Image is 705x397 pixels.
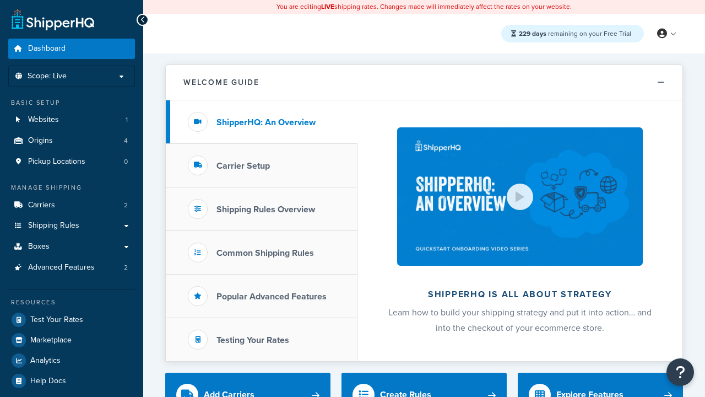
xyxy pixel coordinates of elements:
[30,356,61,366] span: Analytics
[126,115,128,125] span: 1
[124,136,128,146] span: 4
[519,29,631,39] span: remaining on your Free Trial
[519,29,546,39] strong: 229 days
[8,39,135,59] a: Dashboard
[8,152,135,172] li: Pickup Locations
[124,157,128,167] span: 0
[8,152,135,172] a: Pickup Locations0
[124,201,128,210] span: 2
[30,336,72,345] span: Marketplace
[28,115,59,125] span: Websites
[8,257,135,278] a: Advanced Features2
[28,136,53,146] span: Origins
[8,371,135,391] a: Help Docs
[8,216,135,236] a: Shipping Rules
[321,2,334,12] b: LIVE
[8,195,135,216] li: Carriers
[216,292,327,302] h3: Popular Advanced Features
[8,110,135,130] li: Websites
[216,117,316,127] h3: ShipperHQ: An Overview
[8,330,135,350] a: Marketplace
[8,257,135,278] li: Advanced Features
[30,315,83,325] span: Test Your Rates
[397,127,643,266] img: ShipperHQ is all about strategy
[28,44,66,53] span: Dashboard
[8,98,135,108] div: Basic Setup
[216,205,315,214] h3: Shipping Rules Overview
[166,65,682,100] button: Welcome Guide
[8,131,135,151] li: Origins
[387,289,653,299] h2: ShipperHQ is all about strategy
[8,131,135,151] a: Origins4
[28,157,85,167] span: Pickup Locations
[28,72,67,81] span: Scope: Live
[8,110,135,130] a: Websites1
[183,78,259,87] h2: Welcome Guide
[28,221,79,230] span: Shipping Rules
[28,242,50,251] span: Boxes
[216,161,270,171] h3: Carrier Setup
[8,195,135,216] a: Carriers2
[216,248,314,258] h3: Common Shipping Rules
[8,310,135,330] a: Test Your Rates
[8,237,135,257] a: Boxes
[28,201,55,210] span: Carriers
[8,298,135,307] div: Resources
[8,183,135,192] div: Manage Shipping
[388,306,652,334] span: Learn how to build your shipping strategy and put it into action… and into the checkout of your e...
[666,358,694,386] button: Open Resource Center
[28,263,95,272] span: Advanced Features
[216,335,289,345] h3: Testing Your Rates
[8,351,135,371] a: Analytics
[30,377,66,386] span: Help Docs
[124,263,128,272] span: 2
